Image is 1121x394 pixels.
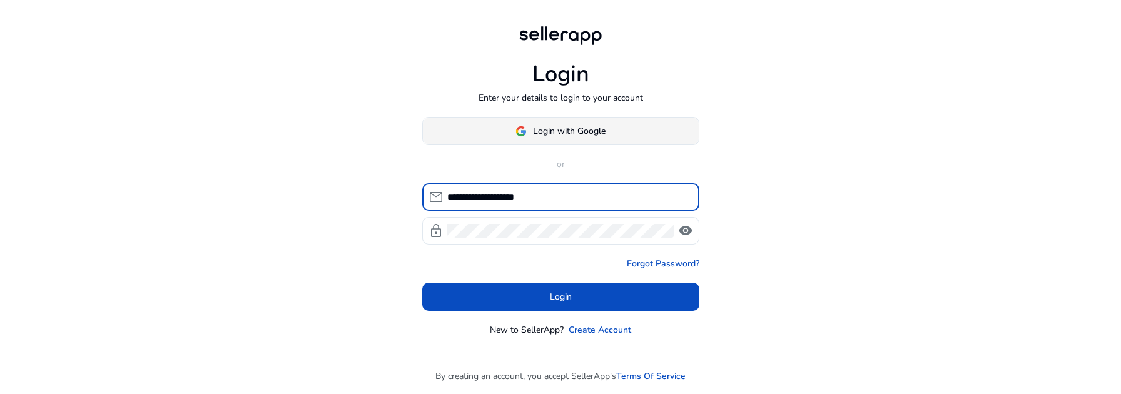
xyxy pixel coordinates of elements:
[515,126,527,137] img: google-logo.svg
[533,124,606,138] span: Login with Google
[627,257,699,270] a: Forgot Password?
[678,223,693,238] span: visibility
[550,290,572,303] span: Login
[429,189,444,205] span: mail
[490,323,564,336] p: New to SellerApp?
[422,158,699,171] p: or
[422,117,699,145] button: Login with Google
[429,223,444,238] span: lock
[422,283,699,311] button: Login
[569,323,631,336] a: Create Account
[479,91,643,104] p: Enter your details to login to your account
[532,61,589,88] h1: Login
[616,370,686,383] a: Terms Of Service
